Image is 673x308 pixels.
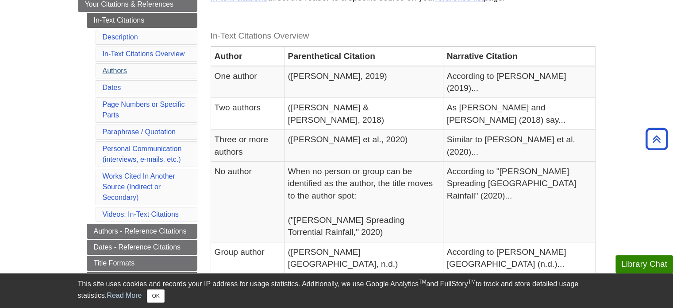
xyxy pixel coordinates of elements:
[103,172,175,201] a: Works Cited In Another Source (Indirect or Secondary)
[78,279,596,303] div: This site uses cookies and records your IP address for usage statistics. Additionally, we use Goo...
[211,98,284,130] td: Two authors
[103,33,138,41] a: Description
[443,66,595,98] td: According to [PERSON_NAME] (2019)...
[87,272,197,287] a: References: Articles
[468,279,476,285] sup: TM
[642,133,671,145] a: Back to Top
[103,145,182,163] a: Personal Communication(interviews, e-mails, etc.)
[211,242,284,274] td: Group author
[284,66,443,98] td: ([PERSON_NAME], 2019)
[443,242,595,274] td: According to [PERSON_NAME][GEOGRAPHIC_DATA] (n.d.)...
[211,66,284,98] td: One author
[103,101,185,119] a: Page Numbers or Specific Parts
[211,26,596,46] caption: In-Text Citations Overview
[443,98,595,130] td: As [PERSON_NAME] and [PERSON_NAME] (2018) say...
[443,162,595,242] td: According to "[PERSON_NAME] Spreading [GEOGRAPHIC_DATA] Rainfall" (2020)...
[103,67,127,74] a: Authors
[87,256,197,271] a: Title Formats
[443,130,595,162] td: Similar to [PERSON_NAME] et al. (2020)...
[87,224,197,239] a: Authors - Reference Citations
[284,47,443,66] th: Parenthetical Citation
[284,130,443,162] td: ([PERSON_NAME] et al., 2020)
[615,255,673,273] button: Library Chat
[284,242,443,274] td: ([PERSON_NAME][GEOGRAPHIC_DATA], n.d.)
[107,292,142,299] a: Read More
[284,162,443,242] td: When no person or group can be identified as the author, the title moves to the author spot: ("[P...
[419,279,426,285] sup: TM
[103,84,121,91] a: Dates
[147,289,164,303] button: Close
[284,98,443,130] td: ([PERSON_NAME] & [PERSON_NAME], 2018)
[211,130,284,162] td: Three or more authors
[87,240,197,255] a: Dates - Reference Citations
[85,0,173,8] span: Your Citations & References
[103,128,176,136] a: Paraphrase / Quotation
[103,211,179,218] a: Videos: In-Text Citations
[87,13,197,28] a: In-Text Citations
[443,47,595,66] th: Narrative Citation
[103,50,185,58] a: In-Text Citations Overview
[211,162,284,242] td: No author
[211,47,284,66] th: Author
